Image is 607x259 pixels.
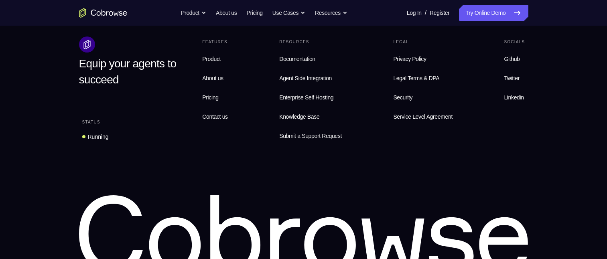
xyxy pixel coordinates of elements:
p: or [147,115,155,121]
p: Don't have an account? [74,207,228,214]
a: Github [501,51,528,67]
a: Submit a Support Request [276,128,345,144]
span: Service Level Agreement [393,112,453,121]
div: Sign in with Zendesk [128,189,187,197]
span: Security [393,94,412,101]
a: About us [199,70,231,86]
span: Legal Terms & DPA [393,75,439,81]
span: Twitter [504,75,520,81]
a: Knowledge Base [276,109,345,125]
div: Sign in with GitHub [130,150,185,158]
a: Running [79,129,112,144]
button: Sign in [74,92,228,108]
div: Legal [390,36,456,48]
span: Github [504,56,520,62]
a: Log In [407,5,422,21]
a: Create a new account [136,208,193,213]
span: Enterprise Self Hosting [279,93,342,102]
a: Product [199,51,231,67]
div: Sign in with Intercom [127,170,188,178]
a: Privacy Policy [390,51,456,67]
button: Use Cases [272,5,305,21]
div: Socials [501,36,528,48]
a: Linkedin [501,89,528,105]
span: Knowledge Base [279,113,319,120]
a: Enterprise Self Hosting [276,89,345,105]
span: Pricing [202,94,218,101]
button: Sign in with GitHub [74,146,228,162]
span: Submit a Support Request [279,131,342,141]
div: Status [79,117,104,128]
span: Equip your agents to succeed [79,57,177,86]
a: Documentation [276,51,345,67]
span: About us [202,75,223,81]
div: Resources [276,36,345,48]
input: Enter your email [79,77,223,85]
a: Try Online Demo [459,5,528,21]
button: Resources [315,5,347,21]
button: Sign in with Intercom [74,166,228,182]
h1: Sign in to your account [74,55,228,66]
div: Sign in with Google [130,131,185,139]
a: Go to the home page [79,8,127,18]
div: Features [199,36,231,48]
span: Linkedin [504,94,524,101]
a: Pricing [199,89,231,105]
div: Running [88,133,109,141]
span: Product [202,56,221,62]
button: Sign in with Zendesk [74,185,228,201]
span: Contact us [202,113,227,120]
a: Agent Side Integration [276,70,345,86]
span: Agent Side Integration [279,73,342,83]
button: Sign in with Google [74,127,228,143]
a: Contact us [199,109,231,125]
span: / [425,8,426,18]
button: Product [181,5,206,21]
a: Register [430,5,449,21]
a: About us [216,5,237,21]
a: Legal Terms & DPA [390,70,456,86]
a: Twitter [501,70,528,86]
a: Service Level Agreement [390,109,456,125]
span: Privacy Policy [393,56,426,62]
a: Security [390,89,456,105]
a: Pricing [246,5,262,21]
span: Documentation [279,56,315,62]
